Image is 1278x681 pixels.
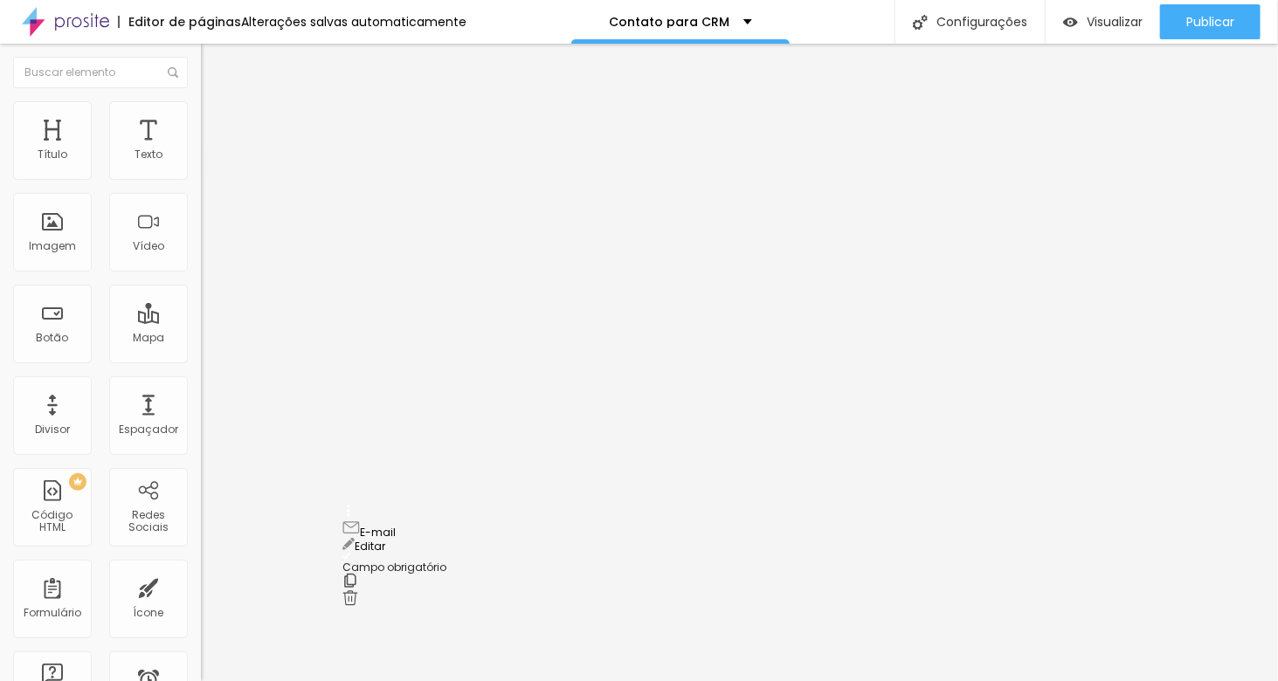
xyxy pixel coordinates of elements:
div: Título [38,148,67,161]
input: Buscar elemento [13,57,188,88]
div: Vídeo [133,240,164,252]
div: Código HTML [17,509,86,534]
div: Alterações salvas automaticamente [241,16,466,28]
div: Editor de páginas [118,16,241,28]
img: view-1.svg [1063,15,1078,30]
div: Redes Sociais [114,509,183,534]
button: Visualizar [1046,4,1160,39]
div: Texto [135,148,162,161]
div: Botão [37,332,69,344]
iframe: Editor [201,44,1278,681]
span: Publicar [1186,15,1234,29]
p: Contato para CRM [610,16,730,28]
div: Mapa [133,332,164,344]
div: Imagem [29,240,76,252]
div: Divisor [35,423,70,436]
button: Publicar [1160,4,1261,39]
div: Ícone [134,607,164,619]
span: Visualizar [1087,15,1143,29]
img: Icone [168,67,178,78]
div: Formulário [24,607,81,619]
img: Icone [913,15,928,30]
div: Espaçador [119,423,178,436]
